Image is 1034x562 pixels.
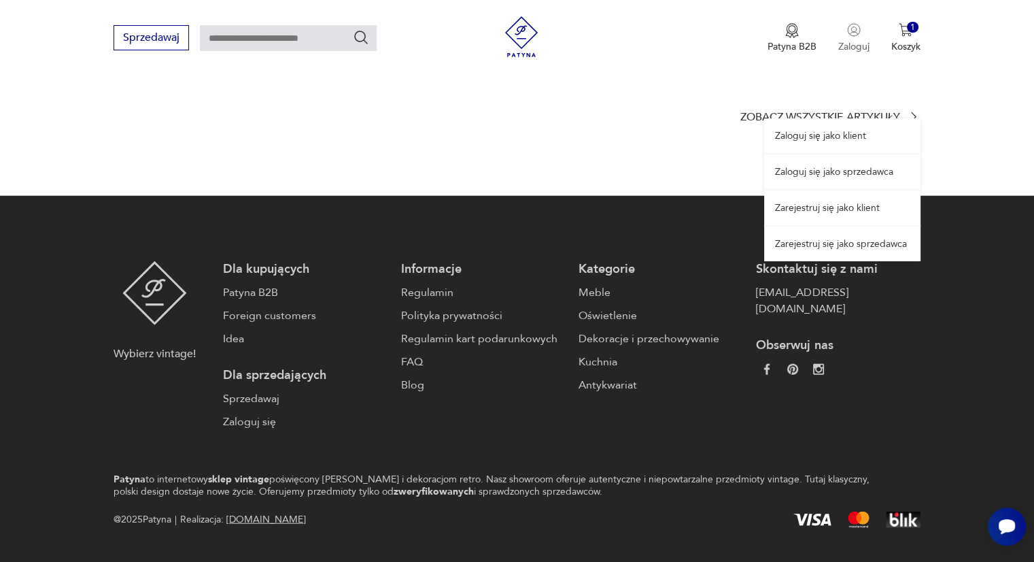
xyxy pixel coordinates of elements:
a: Regulamin [401,284,565,301]
img: Ikona medalu [785,23,799,38]
a: Antykwariat [579,377,742,393]
a: Dekoracje i przechowywanie [579,331,742,347]
a: Oświetlenie [579,308,742,324]
iframe: Smartsupp widget button [988,508,1026,546]
a: Ikona medaluPatyna B2B [768,23,816,53]
img: Patyna - sklep z meblami i dekoracjami vintage [501,16,542,57]
a: [EMAIL_ADDRESS][DOMAIN_NAME] [756,284,920,317]
a: Blog [401,377,565,393]
img: Ikonka użytkownika [847,23,861,37]
p: to internetowy poświęcony [PERSON_NAME] i dekoracjom retro. Nasz showroom oferuje autentyczne i n... [114,474,872,498]
p: Koszyk [891,40,920,53]
button: Patyna B2B [768,23,816,53]
a: FAQ [401,354,565,370]
button: Zaloguj [838,23,869,53]
span: @ 2025 Patyna [114,512,171,528]
img: BLIK [886,512,920,528]
a: Zaloguj się jako klient [764,118,920,153]
p: Obserwuj nas [756,337,920,354]
p: Wybierz vintage! [114,346,196,362]
a: Meble [579,284,742,301]
a: Regulamin kart podarunkowych [401,331,565,347]
strong: sklep vintage [208,473,269,486]
p: Zaloguj [838,40,869,53]
img: c2fd9cf7f39615d9d6839a72ae8e59e5.webp [813,364,824,375]
button: Sprzedawaj [114,25,189,50]
a: [DOMAIN_NAME] [226,513,306,526]
a: Sprzedawaj [223,391,387,407]
a: Patyna B2B [223,284,387,301]
img: Patyna - sklep z meblami i dekoracjami vintage [122,261,187,325]
img: Visa [793,514,831,526]
a: Zaloguj się [223,414,387,430]
p: Dla sprzedających [223,367,387,384]
p: Zobacz wszystkie artykuły [740,113,900,122]
a: Foreign customers [223,308,387,324]
button: 1Koszyk [891,23,920,53]
p: Informacje [401,261,565,278]
strong: Patyna [114,473,145,486]
img: Mastercard [848,512,869,528]
strong: zweryfikowanych [394,485,474,498]
div: 1 [907,22,918,33]
a: Idea [223,331,387,347]
a: Zarejestruj się jako klient [764,191,920,225]
p: Dla kupujących [223,261,387,278]
div: | [175,512,177,528]
button: Szukaj [353,29,369,46]
a: Zarejestruj się jako sprzedawca [764,227,920,261]
img: 37d27d81a828e637adc9f9cb2e3d3a8a.webp [787,364,798,375]
img: Ikona koszyka [899,23,912,37]
a: Polityka prywatności [401,308,565,324]
img: da9060093f698e4c3cedc1453eec5031.webp [761,364,772,375]
a: Zobacz wszystkie artykuły [740,110,920,124]
a: Kuchnia [579,354,742,370]
p: Patyna B2B [768,40,816,53]
a: Zaloguj się jako sprzedawca [764,154,920,189]
span: Realizacja: [180,512,306,528]
p: Skontaktuj się z nami [756,261,920,278]
p: Kategorie [579,261,742,278]
a: Sprzedawaj [114,34,189,44]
